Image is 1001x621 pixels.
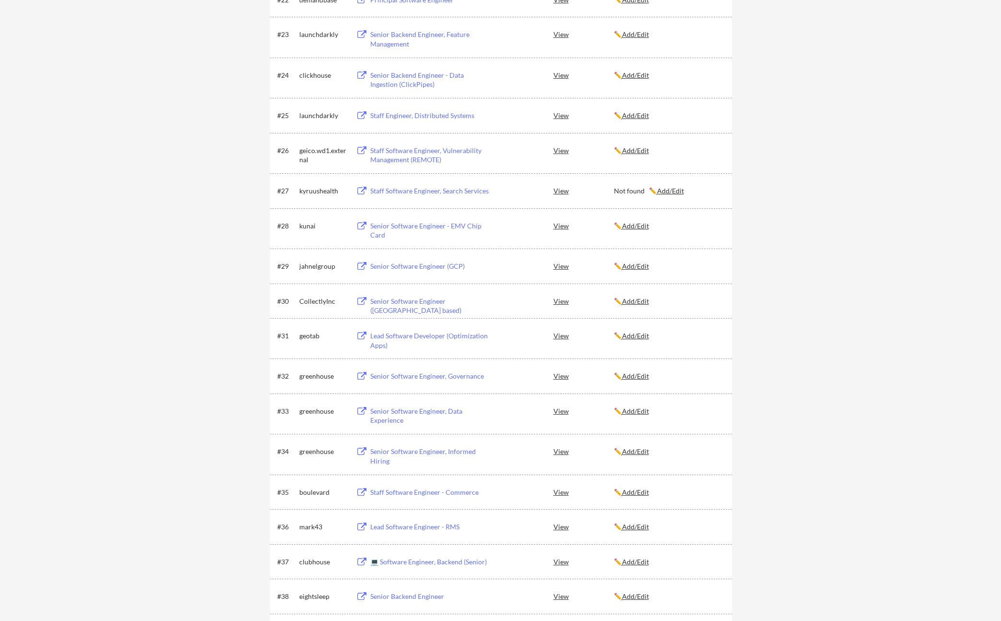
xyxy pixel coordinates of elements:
[622,447,649,455] u: Add/Edit
[299,488,347,497] div: boulevard
[370,592,489,601] div: Senior Backend Engineer
[622,592,649,600] u: Add/Edit
[277,406,296,416] div: #33
[622,372,649,380] u: Add/Edit
[614,30,723,39] div: ✏️
[299,146,347,165] div: geico.wd1.external
[370,186,489,196] div: Staff Software Engineer, Search Services
[299,71,347,80] div: clickhouse
[370,297,489,315] div: Senior Software Engineer ([GEOGRAPHIC_DATA] based)
[553,442,614,460] div: View
[370,146,489,165] div: Staff Software Engineer, Vulnerability Management (REMOTE)
[277,488,296,497] div: #35
[299,297,347,306] div: CollectlyInc
[622,71,649,79] u: Add/Edit
[614,488,723,497] div: ✏️
[553,25,614,43] div: View
[622,297,649,305] u: Add/Edit
[657,187,684,195] u: Add/Edit
[370,262,489,271] div: Senior Software Engineer (GCP)
[622,111,649,119] u: Add/Edit
[277,371,296,381] div: #32
[277,221,296,231] div: #28
[553,587,614,605] div: View
[553,483,614,501] div: View
[277,146,296,155] div: #26
[370,406,489,425] div: Senior Software Engineer, Data Experience
[370,71,489,89] div: Senior Backend Engineer - Data Ingestion (ClickPipes)
[299,592,347,601] div: eightsleep
[622,30,649,38] u: Add/Edit
[299,447,347,456] div: greenhouse
[553,292,614,310] div: View
[553,553,614,570] div: View
[370,522,489,532] div: Lead Software Engineer - RMS
[277,111,296,120] div: #25
[299,557,347,567] div: clubhouse
[622,407,649,415] u: Add/Edit
[553,327,614,344] div: View
[553,66,614,84] div: View
[622,262,649,270] u: Add/Edit
[614,557,723,567] div: ✏️
[553,518,614,535] div: View
[299,186,347,196] div: kyruushealth
[614,592,723,601] div: ✏️
[614,447,723,456] div: ✏️
[614,331,723,341] div: ✏️
[622,523,649,531] u: Add/Edit
[277,331,296,341] div: #31
[614,522,723,532] div: ✏️
[622,222,649,230] u: Add/Edit
[614,262,723,271] div: ✏️
[277,30,296,39] div: #23
[553,182,614,199] div: View
[277,592,296,601] div: #38
[553,217,614,234] div: View
[370,557,489,567] div: 💻 Software Engineer, Backend (Senior)
[370,30,489,48] div: Senior Backend Engineer, Feature Management
[370,331,489,350] div: Lead Software Developer (Optimization Apps)
[622,146,649,155] u: Add/Edit
[370,447,489,466] div: Senior Software Engineer, Informed Hiring
[370,111,489,120] div: Staff Engineer, Distributed Systems
[614,71,723,80] div: ✏️
[614,297,723,306] div: ✏️
[614,111,723,120] div: ✏️
[299,221,347,231] div: kunai
[622,488,649,496] u: Add/Edit
[299,522,347,532] div: mark43
[277,297,296,306] div: #30
[370,221,489,240] div: Senior Software Engineer - EMV Chip Card
[299,30,347,39] div: launchdarkly
[277,447,296,456] div: #34
[614,406,723,416] div: ✏️
[553,402,614,419] div: View
[614,146,723,155] div: ✏️
[553,142,614,159] div: View
[299,331,347,341] div: geotab
[614,371,723,381] div: ✏️
[277,186,296,196] div: #27
[622,558,649,566] u: Add/Edit
[614,221,723,231] div: ✏️
[299,371,347,381] div: greenhouse
[299,111,347,120] div: launchdarkly
[553,367,614,384] div: View
[370,371,489,381] div: Senior Software Engineer, Governance
[299,406,347,416] div: greenhouse
[553,107,614,124] div: View
[370,488,489,497] div: Staff Software Engineer - Commerce
[299,262,347,271] div: jahnelgroup
[614,186,723,196] div: Not found ✏️
[277,557,296,567] div: #37
[622,332,649,340] u: Add/Edit
[553,257,614,275] div: View
[277,71,296,80] div: #24
[277,262,296,271] div: #29
[277,522,296,532] div: #36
